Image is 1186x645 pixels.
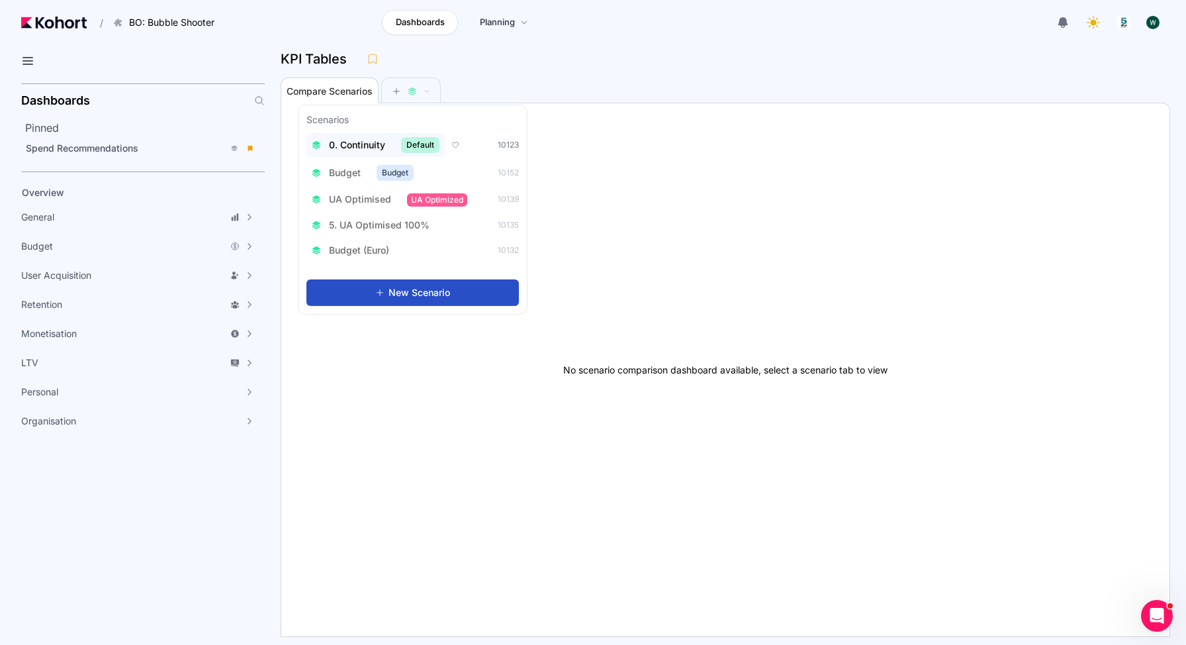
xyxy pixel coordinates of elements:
[382,10,458,35] a: Dashboards
[281,52,355,66] h3: KPI Tables
[22,187,64,198] span: Overview
[21,385,58,399] span: Personal
[498,194,519,205] span: 10139
[129,16,214,29] span: BO: Bubble Shooter
[306,113,349,129] h3: Scenarios
[498,140,519,150] span: 10123
[329,193,391,206] span: UA Optimised
[401,137,439,153] span: Default
[1141,600,1173,632] iframe: Intercom live chat
[306,240,402,261] button: Budget (Euro)
[306,215,443,236] button: 5. UA Optimised 100%
[466,10,542,35] a: Planning
[21,211,54,224] span: General
[21,415,76,428] span: Organisation
[498,245,519,256] span: 10132
[106,11,228,34] button: BO: Bubble Shooter
[396,16,445,29] span: Dashboards
[17,183,242,203] a: Overview
[407,193,467,207] span: UA Optimized
[25,120,265,136] h2: Pinned
[21,298,62,311] span: Retention
[281,103,1169,636] div: No scenario comparison dashboard available, select a scenario tab to view
[89,16,103,30] span: /
[287,87,373,96] span: Compare Scenarios
[21,138,261,158] a: Spend Recommendations
[306,279,519,306] button: New Scenario
[1117,16,1130,29] img: logo_logo_images_1_20240607072359498299_20240828135028712857.jpeg
[498,168,519,178] span: 10152
[329,166,361,179] span: Budget
[306,189,473,211] button: UA OptimisedUA Optimized
[498,220,519,230] span: 10135
[21,17,87,28] img: Kohort logo
[21,327,77,340] span: Monetisation
[329,219,430,232] span: 5. UA Optimised 100%
[21,356,38,370] span: LTV
[329,244,389,257] span: Budget (Euro)
[377,165,414,181] span: Budget
[388,286,450,299] span: New Scenario
[306,133,445,157] button: 0. ContinuityDefault
[306,161,419,185] button: BudgetBudget
[26,142,138,154] span: Spend Recommendations
[21,269,91,282] span: User Acquisition
[329,138,385,152] span: 0. Continuity
[21,95,90,107] h2: Dashboards
[480,16,515,29] span: Planning
[21,240,53,253] span: Budget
